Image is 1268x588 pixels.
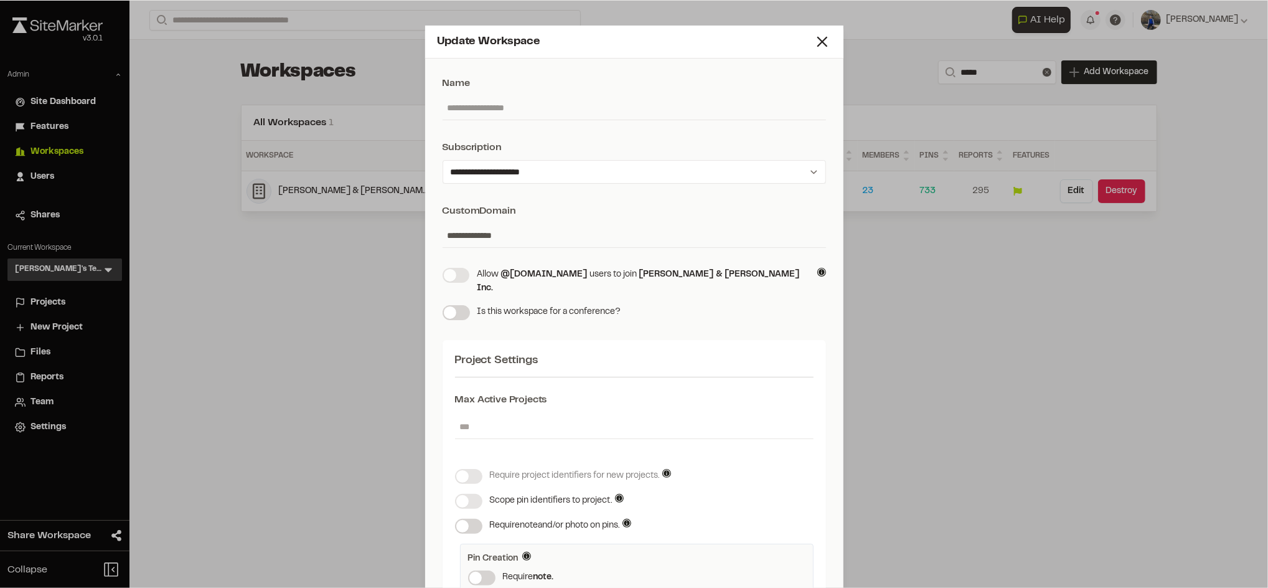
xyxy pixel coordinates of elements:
[490,469,660,484] div: Require project identifiers for new projects.
[477,271,799,292] span: [PERSON_NAME] & [PERSON_NAME] Inc.
[500,271,589,278] span: @[DOMAIN_NAME]
[438,34,814,50] div: Update Workspace
[455,392,814,407] div: Max Active Projects
[503,571,554,586] div: Require
[443,76,826,91] div: Name
[455,353,814,369] div: Project Settings
[490,494,613,509] div: Scope pin identifiers to project.
[490,519,620,534] div: Require note and/or photo on pins.
[468,552,805,566] div: Pin Creation
[533,574,554,581] span: note .
[443,140,826,155] div: Subscription
[443,204,826,219] div: Custom Domain
[477,268,814,295] div: Allow users to join
[477,305,621,320] div: Is this workspace for a conference?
